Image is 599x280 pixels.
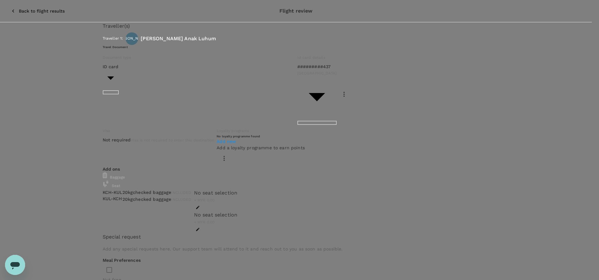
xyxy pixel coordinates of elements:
[19,8,65,14] p: Back to flight results
[103,55,132,60] span: Document type
[103,137,131,143] p: Not required
[103,257,489,263] p: Meal Preferences
[217,134,305,138] h6: No loyalty programme found
[217,145,305,150] span: Add a loyalty programme to earn points
[194,220,215,224] span: + MYR 0.00
[103,189,122,195] p: KCH - KUL
[103,181,489,189] div: Seat
[103,172,489,181] div: Baggage
[5,255,25,275] iframe: Button to launch messaging window
[194,211,238,219] div: No seat selection
[194,198,215,202] span: + MYR 0.00
[103,233,489,241] p: Special request
[103,36,123,42] p: Traveller 1 :
[122,197,171,202] span: 20kg checked baggage
[122,190,171,195] span: 20kg checked baggage
[103,172,107,178] img: baggage-icon
[103,129,111,133] span: Visa
[171,190,191,195] span: INCLUDED
[103,166,489,172] p: Add ons
[279,7,313,15] p: Flight review
[131,138,214,142] span: Visa is not required to enter this destination
[297,63,337,70] p: #########437
[116,36,148,42] span: [PERSON_NAME]
[297,55,325,60] span: Id card details
[103,181,109,187] img: baggage-icon
[103,45,489,49] h6: Travel Document
[141,35,216,42] p: [PERSON_NAME] Anak Luhum
[297,71,337,75] span: [GEOGRAPHIC_DATA]
[171,197,191,202] span: INCLUDED
[194,189,238,197] div: No seat selection
[103,22,489,30] p: Traveller(s)
[217,129,249,133] span: Loyalty programs
[103,195,122,202] p: KUL - KCH
[103,246,489,252] p: Add any special requests here. Our support team will attend to it and reach out to you as soon as...
[103,63,119,70] p: ID card
[217,139,236,144] span: Add new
